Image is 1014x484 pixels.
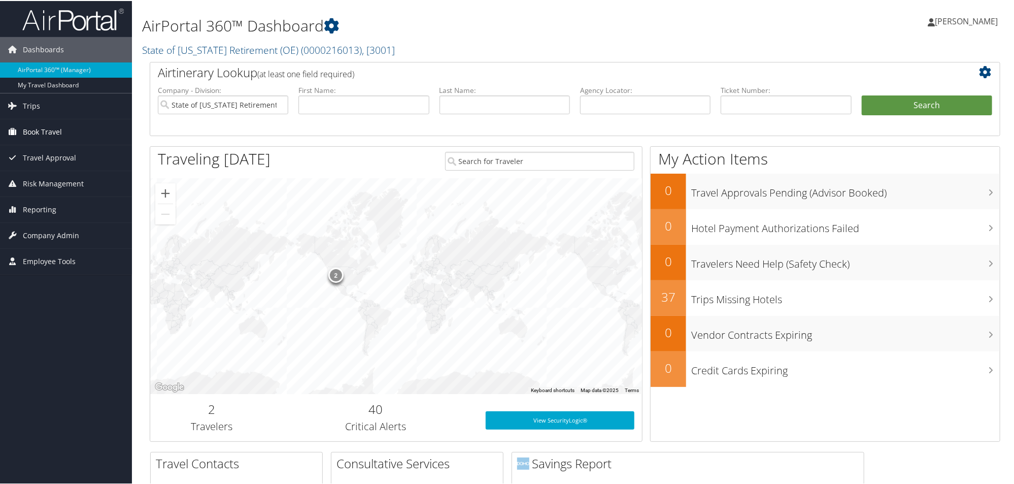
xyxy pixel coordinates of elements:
h2: 40 [281,400,470,417]
img: domo-logo.png [517,457,529,469]
h1: AirPortal 360™ Dashboard [142,14,719,36]
h2: 37 [651,287,686,305]
h3: Trips Missing Hotels [691,286,1000,306]
button: Zoom out [155,203,176,223]
a: [PERSON_NAME] [928,5,1008,36]
span: Employee Tools [23,248,76,273]
span: Trips [23,92,40,118]
span: [PERSON_NAME] [935,15,998,26]
h2: 0 [651,216,686,234]
h2: 0 [651,323,686,340]
span: Map data ©2025 [581,386,619,392]
a: Open this area in Google Maps (opens a new window) [153,380,186,393]
h1: Traveling [DATE] [158,147,271,169]
h3: Travel Approvals Pending (Advisor Booked) [691,180,1000,199]
h2: Travel Contacts [156,454,322,471]
button: Search [862,94,992,115]
button: Zoom in [155,182,176,203]
h2: 0 [651,252,686,269]
h3: Hotel Payment Authorizations Failed [691,215,1000,235]
img: Google [153,380,186,393]
label: Company - Division: [158,84,288,94]
span: (at least one field required) [257,68,354,79]
h3: Vendor Contracts Expiring [691,322,1000,341]
a: 0Hotel Payment Authorizations Failed [651,208,1000,244]
h2: Consultative Services [336,454,503,471]
label: Last Name: [440,84,570,94]
span: Dashboards [23,36,64,61]
a: 37Trips Missing Hotels [651,279,1000,315]
h2: Savings Report [517,454,864,471]
h2: 0 [651,181,686,198]
label: First Name: [298,84,429,94]
a: 0Travel Approvals Pending (Advisor Booked) [651,173,1000,208]
a: 0Vendor Contracts Expiring [651,315,1000,350]
h3: Travelers Need Help (Safety Check) [691,251,1000,270]
h2: Airtinerary Lookup [158,63,922,80]
h3: Credit Cards Expiring [691,358,1000,377]
label: Agency Locator: [580,84,711,94]
h3: Travelers [158,418,265,433]
h2: 2 [158,400,265,417]
a: 0Travelers Need Help (Safety Check) [651,244,1000,279]
h2: 0 [651,359,686,376]
span: Company Admin [23,222,79,247]
a: State of [US_STATE] Retirement (OE) [142,42,395,56]
span: Risk Management [23,170,84,196]
button: Keyboard shortcuts [531,386,574,393]
a: Terms (opens in new tab) [625,386,639,392]
img: airportal-logo.png [22,7,124,30]
a: View SecurityLogic® [486,410,634,429]
h3: Critical Alerts [281,418,470,433]
span: , [ 3001 ] [362,42,395,56]
span: ( 0000216013 ) [301,42,362,56]
span: Book Travel [23,118,62,144]
div: 2 [328,267,343,282]
label: Ticket Number: [721,84,851,94]
h1: My Action Items [651,147,1000,169]
a: 0Credit Cards Expiring [651,350,1000,386]
span: Travel Approval [23,144,76,170]
span: Reporting [23,196,56,221]
input: Search for Traveler [445,151,635,170]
